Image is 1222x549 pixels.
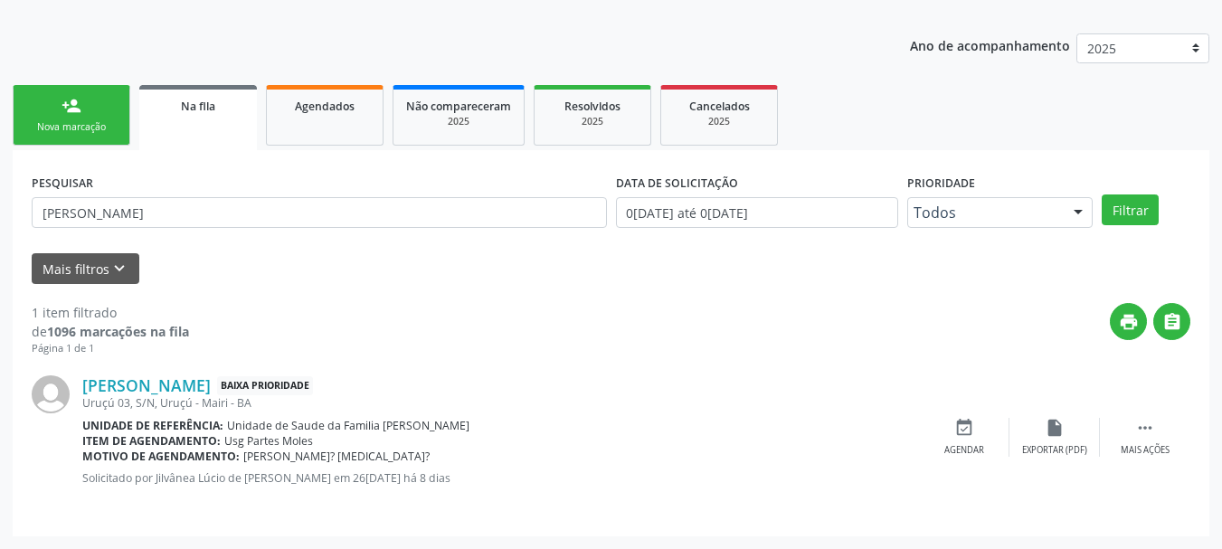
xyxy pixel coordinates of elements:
span: Cancelados [689,99,750,114]
label: PESQUISAR [32,169,93,197]
span: Todos [914,204,1056,222]
i:  [1162,312,1182,332]
img: img [32,375,70,413]
strong: 1096 marcações na fila [47,323,189,340]
i: event_available [954,418,974,438]
p: Solicitado por Jilvânea Lúcio de [PERSON_NAME] em 26[DATE] há 8 dias [82,470,919,486]
i: print [1119,312,1139,332]
input: Selecione um intervalo [616,197,899,228]
div: Exportar (PDF) [1022,444,1087,457]
span: Agendados [295,99,355,114]
label: DATA DE SOLICITAÇÃO [616,169,738,197]
a: [PERSON_NAME] [82,375,211,395]
span: Unidade de Saude da Familia [PERSON_NAME] [227,418,469,433]
button: print [1110,303,1147,340]
b: Item de agendamento: [82,433,221,449]
button: Filtrar [1102,194,1159,225]
span: Não compareceram [406,99,511,114]
span: Baixa Prioridade [217,376,313,395]
b: Unidade de referência: [82,418,223,433]
div: 2025 [674,115,764,128]
i:  [1135,418,1155,438]
div: de [32,322,189,341]
span: Resolvidos [564,99,620,114]
div: 2025 [406,115,511,128]
span: Usg Partes Moles [224,433,313,449]
input: Nome, CNS [32,197,607,228]
div: 2025 [547,115,638,128]
span: Na fila [181,99,215,114]
b: Motivo de agendamento: [82,449,240,464]
button: Mais filtroskeyboard_arrow_down [32,253,139,285]
div: Página 1 de 1 [32,341,189,356]
label: Prioridade [907,169,975,197]
span: [PERSON_NAME]? [MEDICAL_DATA]? [243,449,430,464]
div: Nova marcação [26,120,117,134]
i: keyboard_arrow_down [109,259,129,279]
div: person_add [62,96,81,116]
i: insert_drive_file [1045,418,1065,438]
div: Agendar [944,444,984,457]
p: Ano de acompanhamento [910,33,1070,56]
div: 1 item filtrado [32,303,189,322]
div: Uruçú 03, S/N, Uruçú - Mairi - BA [82,395,919,411]
button:  [1153,303,1190,340]
div: Mais ações [1121,444,1170,457]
